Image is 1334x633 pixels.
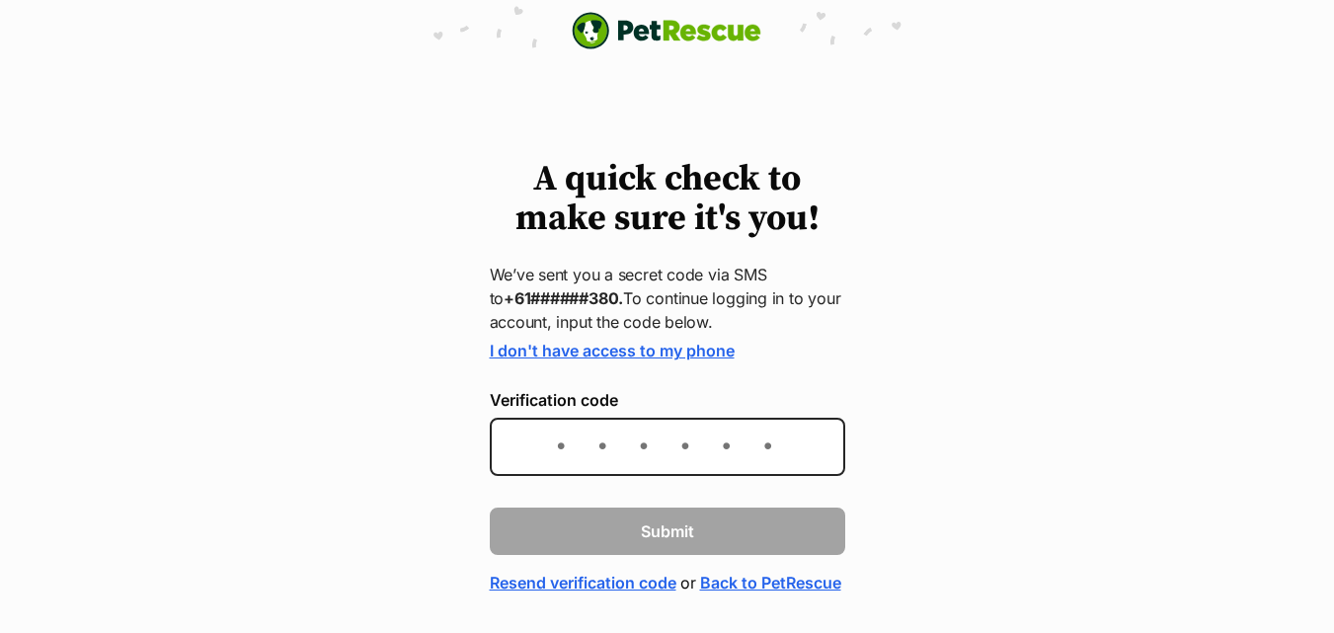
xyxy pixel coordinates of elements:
label: Verification code [490,391,845,409]
h1: A quick check to make sure it's you! [490,160,845,239]
strong: +61######380. [504,288,623,308]
a: PetRescue [572,12,761,49]
span: or [680,571,696,594]
button: Submit [490,508,845,555]
a: Back to PetRescue [700,571,841,594]
input: Enter the 6-digit verification code sent to your device [490,418,845,476]
p: We’ve sent you a secret code via SMS to To continue logging in to your account, input the code be... [490,263,845,334]
img: logo-e224e6f780fb5917bec1dbf3a21bbac754714ae5b6737aabdf751b685950b380.svg [572,12,761,49]
a: Resend verification code [490,571,676,594]
a: I don't have access to my phone [490,341,735,360]
span: Submit [641,519,694,543]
